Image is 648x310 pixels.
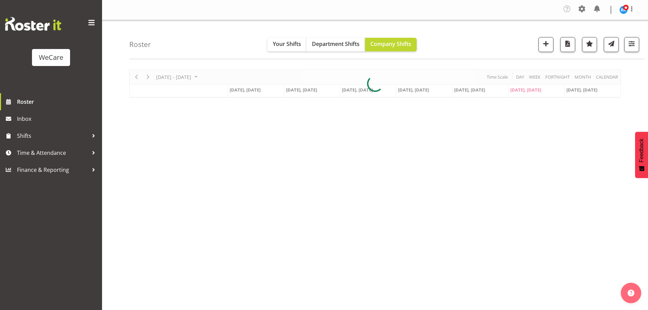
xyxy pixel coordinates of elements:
[560,37,575,52] button: Download a PDF of the roster according to the set date range.
[538,37,553,52] button: Add a new shift
[619,6,628,14] img: brian-ko10449.jpg
[582,37,597,52] button: Highlight an important date within the roster.
[628,290,634,296] img: help-xxl-2.png
[312,40,360,48] span: Department Shifts
[267,38,306,51] button: Your Shifts
[129,40,151,48] h4: Roster
[17,114,99,124] span: Inbox
[273,40,301,48] span: Your Shifts
[17,97,99,107] span: Roster
[638,138,645,162] span: Feedback
[306,38,365,51] button: Department Shifts
[604,37,619,52] button: Send a list of all shifts for the selected filtered period to all rostered employees.
[17,131,88,141] span: Shifts
[17,148,88,158] span: Time & Attendance
[370,40,411,48] span: Company Shifts
[39,52,63,63] div: WeCare
[5,17,61,31] img: Rosterit website logo
[365,38,417,51] button: Company Shifts
[17,165,88,175] span: Finance & Reporting
[624,37,639,52] button: Filter Shifts
[635,132,648,178] button: Feedback - Show survey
